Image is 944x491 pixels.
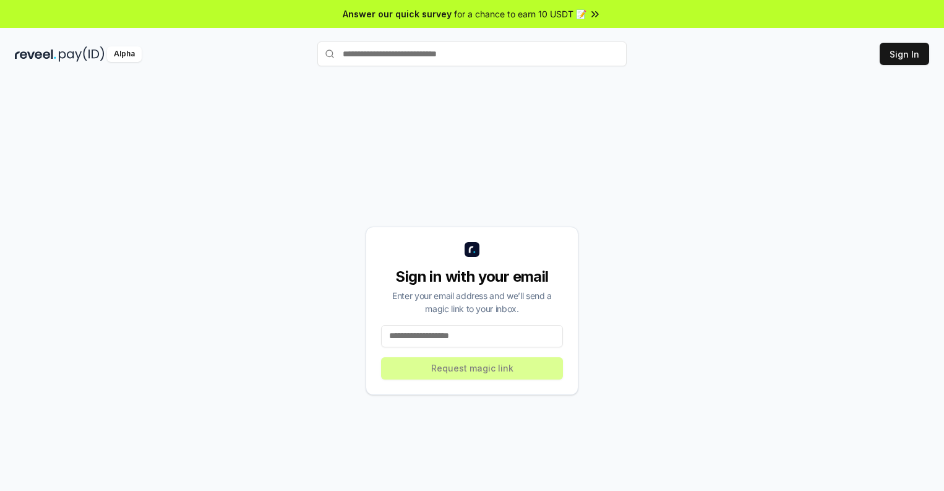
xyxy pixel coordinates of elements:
[107,46,142,62] div: Alpha
[15,46,56,62] img: reveel_dark
[343,7,452,20] span: Answer our quick survey
[381,289,563,315] div: Enter your email address and we’ll send a magic link to your inbox.
[465,242,479,257] img: logo_small
[880,43,929,65] button: Sign In
[454,7,586,20] span: for a chance to earn 10 USDT 📝
[59,46,105,62] img: pay_id
[381,267,563,287] div: Sign in with your email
